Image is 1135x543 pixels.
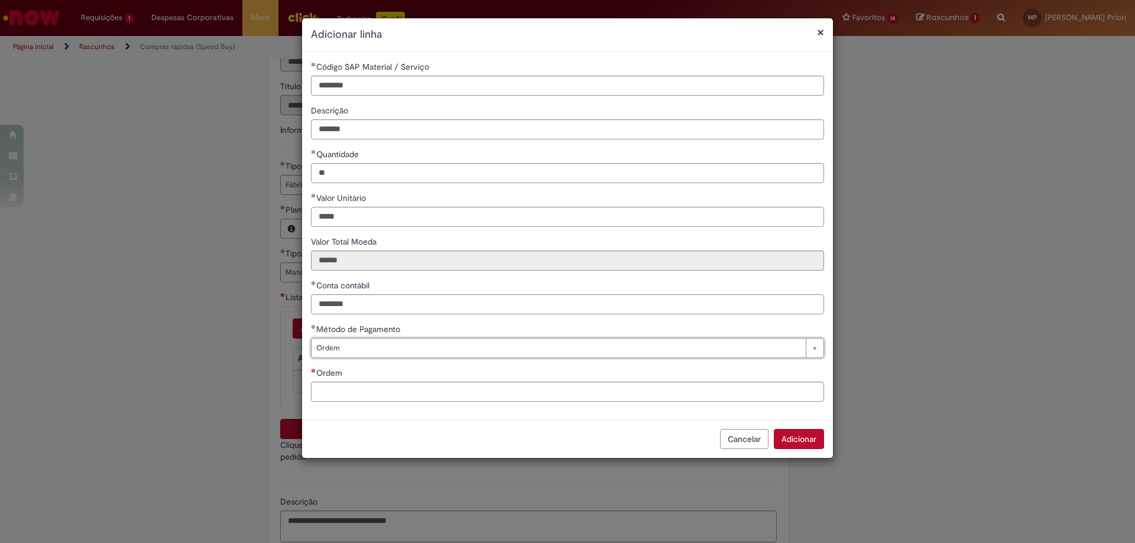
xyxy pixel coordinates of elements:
[316,324,403,334] span: Método de Pagamento
[311,207,824,227] input: Valor Unitário
[311,251,824,271] input: Valor Total Moeda
[316,339,800,357] span: Ordem
[316,368,345,378] span: Ordem
[720,429,768,449] button: Cancelar
[311,105,351,116] span: Descrição
[817,26,824,38] button: Fechar modal
[311,294,824,314] input: Conta contábil
[311,382,824,402] input: Ordem
[311,119,824,139] input: Descrição
[316,149,361,160] span: Quantidade
[311,281,316,285] span: Obrigatório Preenchido
[311,149,316,154] span: Obrigatório Preenchido
[311,62,316,67] span: Obrigatório Preenchido
[311,324,316,329] span: Obrigatório Preenchido
[316,280,372,291] span: Conta contábil
[774,429,824,449] button: Adicionar
[311,163,824,183] input: Quantidade
[311,27,824,43] h2: Adicionar linha
[311,76,824,96] input: Código SAP Material / Serviço
[316,61,432,72] span: Código SAP Material / Serviço
[311,368,316,373] span: Necessários
[316,193,368,203] span: Valor Unitário
[311,236,379,247] span: Somente leitura - Valor Total Moeda
[311,193,316,198] span: Obrigatório Preenchido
